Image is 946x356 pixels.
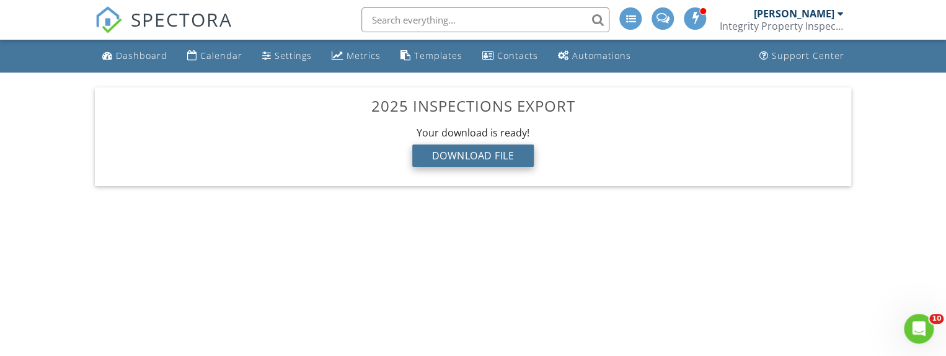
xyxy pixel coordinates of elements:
a: Calendar [182,45,247,68]
a: Contacts [477,45,543,68]
a: Metrics [327,45,386,68]
img: The Best Home Inspection Software - Spectora [95,6,122,33]
a: Dashboard [97,45,172,68]
div: Templates [414,50,462,61]
div: Dashboard [116,50,167,61]
div: [PERSON_NAME] [753,7,834,20]
a: Automations (Advanced) [553,45,636,68]
span: 10 [929,314,944,324]
a: Templates [396,45,467,68]
a: Settings [257,45,317,68]
a: SPECTORA [95,17,232,43]
div: Calendar [200,50,242,61]
h3: 2025 Inspections Export [105,97,842,114]
div: Metrics [347,50,381,61]
div: Automations [572,50,631,61]
div: Contacts [497,50,538,61]
input: Search everything... [361,7,609,32]
span: SPECTORA [131,6,232,32]
iframe: Intercom live chat [904,314,934,344]
a: Support Center [754,45,849,68]
div: Settings [275,50,312,61]
div: Integrity Property Inspections LLC [719,20,843,32]
div: Download File [412,145,534,167]
div: Your download is ready! [105,126,842,140]
div: Support Center [771,50,844,61]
